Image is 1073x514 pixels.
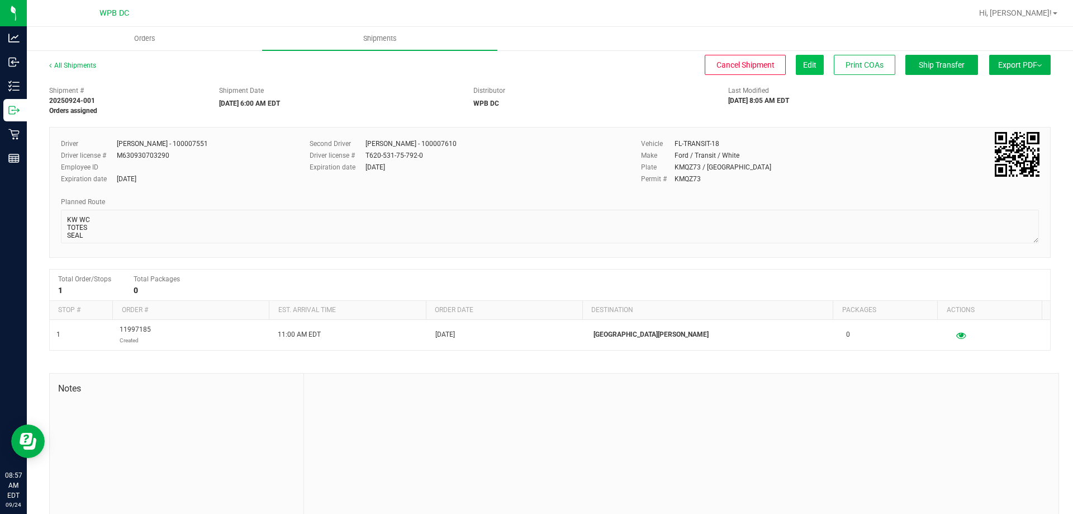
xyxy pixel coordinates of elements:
[58,275,111,283] span: Total Order/Stops
[58,286,63,295] strong: 1
[473,100,499,107] strong: WPB DC
[582,301,833,320] th: Destination
[269,301,425,320] th: Est. arrival time
[989,55,1051,75] button: Export PDF
[310,162,365,172] label: Expiration date
[58,382,295,395] span: Notes
[594,329,833,340] p: [GEOGRAPHIC_DATA][PERSON_NAME]
[310,150,365,161] label: Driver license #
[8,56,20,68] inline-svg: Inbound
[8,153,20,164] inline-svg: Reports
[675,162,771,172] div: KMQZ73 / [GEOGRAPHIC_DATA]
[937,301,1042,320] th: Actions
[846,329,850,340] span: 0
[675,150,739,161] div: Ford / Transit / White
[278,329,321,340] span: 11:00 AM EDT
[120,335,151,346] p: Created
[262,27,497,50] a: Shipments
[99,8,129,18] span: WPB DC
[995,132,1039,177] img: Scan me!
[117,150,169,161] div: M630930703290
[8,105,20,116] inline-svg: Outbound
[979,8,1052,17] span: Hi, [PERSON_NAME]!
[998,60,1042,69] span: Export PDF
[117,139,208,149] div: [PERSON_NAME] - 100007551
[641,139,675,149] label: Vehicle
[365,139,457,149] div: [PERSON_NAME] - 100007610
[112,301,269,320] th: Order #
[365,150,423,161] div: T620-531-75-792-0
[8,81,20,92] inline-svg: Inventory
[61,198,105,206] span: Planned Route
[61,174,117,184] label: Expiration date
[833,301,937,320] th: Packages
[365,162,385,172] div: [DATE]
[134,275,180,283] span: Total Packages
[995,132,1039,177] qrcode: 20250924-001
[8,129,20,140] inline-svg: Retail
[641,150,675,161] label: Make
[675,174,701,184] div: KMQZ73
[705,55,786,75] button: Cancel Shipment
[49,107,97,115] strong: Orders assigned
[846,60,884,69] span: Print COAs
[61,162,117,172] label: Employee ID
[905,55,978,75] button: Ship Transfer
[728,86,769,96] label: Last Modified
[56,329,60,340] span: 1
[716,60,775,69] span: Cancel Shipment
[11,425,45,458] iframe: Resource center
[5,501,22,509] p: 09/24
[728,97,789,105] strong: [DATE] 8:05 AM EDT
[219,100,280,107] strong: [DATE] 6:00 AM EDT
[50,301,112,320] th: Stop #
[310,139,365,149] label: Second Driver
[49,86,202,96] span: Shipment #
[473,86,505,96] label: Distributor
[49,62,96,69] a: All Shipments
[134,286,138,295] strong: 0
[119,34,170,44] span: Orders
[61,139,117,149] label: Driver
[641,174,675,184] label: Permit #
[426,301,582,320] th: Order date
[49,97,95,105] strong: 20250924-001
[117,174,136,184] div: [DATE]
[5,470,22,501] p: 08:57 AM EDT
[919,60,965,69] span: Ship Transfer
[803,60,816,69] span: Edit
[61,150,117,161] label: Driver license #
[641,162,675,172] label: Plate
[120,324,151,346] span: 11997185
[219,86,264,96] label: Shipment Date
[675,139,719,149] div: FL-TRANSIT-18
[834,55,895,75] button: Print COAs
[796,55,824,75] button: Edit
[8,32,20,44] inline-svg: Analytics
[435,329,455,340] span: [DATE]
[348,34,412,44] span: Shipments
[27,27,262,50] a: Orders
